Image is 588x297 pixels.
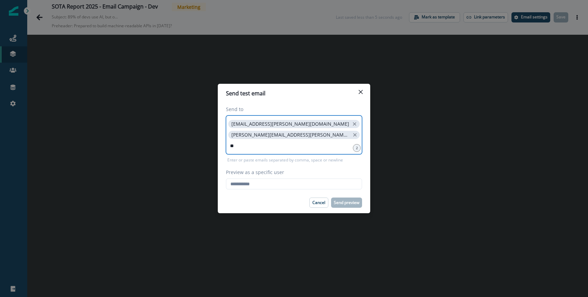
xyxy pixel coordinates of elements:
p: Cancel [312,200,325,205]
label: Send to [226,106,358,113]
p: [EMAIL_ADDRESS][PERSON_NAME][DOMAIN_NAME] [231,121,349,127]
p: Enter or paste emails separated by comma, space or newline [226,157,344,163]
button: close [352,131,358,138]
div: 2 [353,144,361,152]
p: [PERSON_NAME][EMAIL_ADDRESS][PERSON_NAME][DOMAIN_NAME] [231,132,350,138]
p: Send test email [226,89,265,97]
button: Cancel [309,198,328,208]
button: Send preview [331,198,362,208]
button: close [351,121,358,127]
p: Send preview [334,200,359,205]
label: Preview as a specific user [226,169,358,176]
button: Close [355,87,366,97]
